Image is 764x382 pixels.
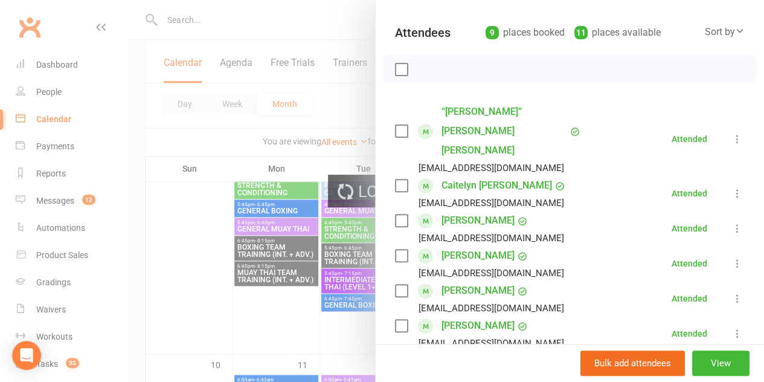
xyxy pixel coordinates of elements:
div: [EMAIL_ADDRESS][DOMAIN_NAME] [419,265,564,281]
div: Attended [672,329,707,338]
div: Attended [672,189,707,198]
div: Attended [672,259,707,268]
button: Bulk add attendees [580,351,685,376]
a: [PERSON_NAME] [441,246,515,265]
div: places available [574,24,661,41]
div: 11 [574,26,588,39]
a: [PERSON_NAME] [441,211,515,230]
div: Attended [672,294,707,303]
div: Attended [672,224,707,233]
div: [EMAIL_ADDRESS][DOMAIN_NAME] [419,195,564,211]
a: [PERSON_NAME] [441,281,515,300]
div: Attendees [395,24,451,41]
div: Open Intercom Messenger [12,341,41,370]
div: 9 [486,26,499,39]
a: “[PERSON_NAME]” [PERSON_NAME] [PERSON_NAME] [441,102,567,160]
a: [PERSON_NAME] [441,316,515,335]
a: Caitelyn [PERSON_NAME] [441,176,552,195]
div: Attended [672,135,707,143]
div: [EMAIL_ADDRESS][DOMAIN_NAME] [419,300,564,316]
div: [EMAIL_ADDRESS][DOMAIN_NAME] [419,230,564,246]
button: View [692,351,750,376]
div: Sort by [705,24,745,40]
div: places booked [486,24,565,41]
div: [EMAIL_ADDRESS][DOMAIN_NAME] [419,160,564,176]
div: [EMAIL_ADDRESS][DOMAIN_NAME] [419,335,564,351]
